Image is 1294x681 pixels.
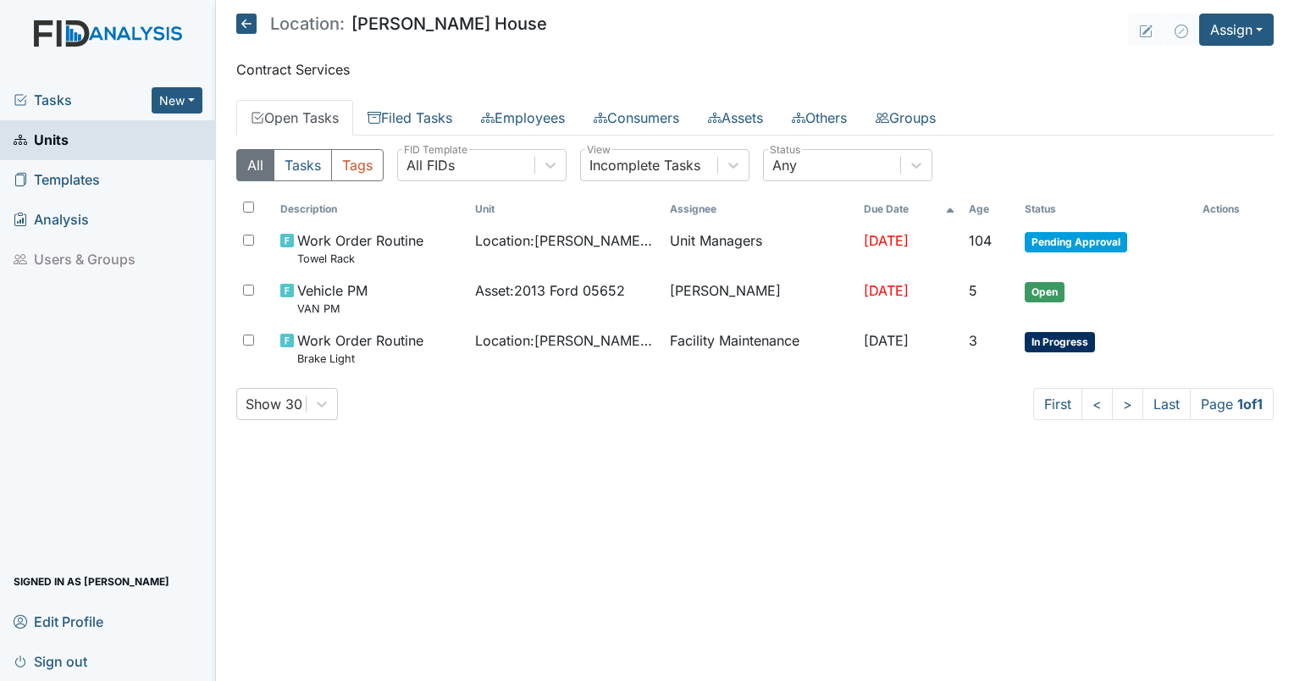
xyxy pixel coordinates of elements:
[246,394,302,414] div: Show 30
[1237,396,1263,412] strong: 1 of 1
[14,127,69,153] span: Units
[1190,388,1274,420] span: Page
[270,15,345,32] span: Location:
[864,332,909,349] span: [DATE]
[1196,195,1274,224] th: Actions
[969,282,977,299] span: 5
[1142,388,1191,420] a: Last
[969,232,992,249] span: 104
[236,149,1274,420] div: Open Tasks
[864,232,909,249] span: [DATE]
[589,155,700,175] div: Incomplete Tasks
[243,202,254,213] input: Toggle All Rows Selected
[236,100,353,136] a: Open Tasks
[1112,388,1143,420] a: >
[297,301,368,317] small: VAN PM
[274,149,332,181] button: Tasks
[962,195,1018,224] th: Toggle SortBy
[152,87,202,113] button: New
[475,230,656,251] span: Location : [PERSON_NAME] House
[468,195,663,224] th: Toggle SortBy
[1081,388,1113,420] a: <
[663,274,858,324] td: [PERSON_NAME]
[14,568,169,595] span: Signed in as [PERSON_NAME]
[772,155,797,175] div: Any
[297,330,423,367] span: Work Order Routine Brake Light
[777,100,861,136] a: Others
[1199,14,1274,46] button: Assign
[14,90,152,110] a: Tasks
[663,324,858,374] td: Facility Maintenance
[1033,388,1082,420] a: First
[14,648,87,674] span: Sign out
[694,100,777,136] a: Assets
[475,280,625,301] span: Asset : 2013 Ford 05652
[297,251,423,267] small: Towel Rack
[475,330,656,351] span: Location : [PERSON_NAME] House
[236,59,1274,80] p: Contract Services
[864,282,909,299] span: [DATE]
[1033,388,1274,420] nav: task-pagination
[1025,332,1095,352] span: In Progress
[969,332,977,349] span: 3
[331,149,384,181] button: Tags
[353,100,467,136] a: Filed Tasks
[406,155,455,175] div: All FIDs
[274,195,468,224] th: Toggle SortBy
[14,207,89,233] span: Analysis
[14,608,103,634] span: Edit Profile
[467,100,579,136] a: Employees
[861,100,950,136] a: Groups
[1018,195,1196,224] th: Toggle SortBy
[297,351,423,367] small: Brake Light
[663,195,858,224] th: Assignee
[1025,232,1127,252] span: Pending Approval
[297,280,368,317] span: Vehicle PM VAN PM
[1025,282,1065,302] span: Open
[14,167,100,193] span: Templates
[857,195,962,224] th: Toggle SortBy
[663,224,858,274] td: Unit Managers
[236,14,547,34] h5: [PERSON_NAME] House
[236,149,274,181] button: All
[236,149,384,181] div: Type filter
[579,100,694,136] a: Consumers
[297,230,423,267] span: Work Order Routine Towel Rack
